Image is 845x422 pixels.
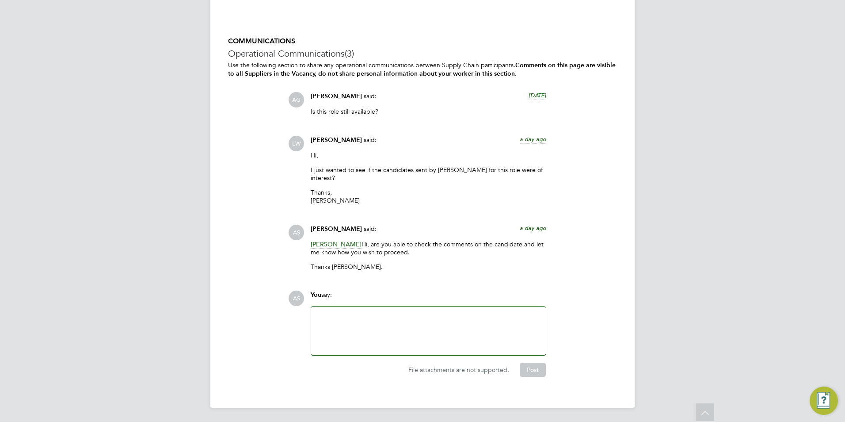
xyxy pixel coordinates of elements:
span: [PERSON_NAME] [311,225,362,233]
button: Engage Resource Center [810,387,838,415]
div: say: [311,291,546,306]
span: [PERSON_NAME] [311,240,362,249]
p: Is this role still available? [311,107,546,115]
span: said: [364,92,377,100]
b: Comments on this page are visible to all Suppliers in the Vacancy, do not share personal informat... [228,61,616,77]
p: Hi, are you able to check the comments on the candidate and let me know how you wish to proceed. [311,240,546,256]
span: LW [289,136,304,151]
span: File attachments are not supported. [408,366,509,374]
span: AG [289,92,304,107]
span: [PERSON_NAME] [311,92,362,100]
span: a day ago [520,135,546,143]
span: AS [289,291,304,306]
span: You [311,291,321,299]
p: Hi, [311,151,546,159]
span: said: [364,225,377,233]
span: said: [364,136,377,144]
span: (3) [345,48,354,59]
span: AS [289,225,304,240]
p: Use the following section to share any operational communications between Supply Chain participants. [228,61,617,78]
p: I just wanted to see if the candidates sent by [PERSON_NAME] for this role were of interest? [311,166,546,182]
p: Thanks [PERSON_NAME]. [311,263,546,271]
span: a day ago [520,224,546,232]
h5: COMMUNICATIONS [228,37,617,46]
button: Post [520,363,546,377]
h3: Operational Communications [228,48,617,59]
p: Thanks, [PERSON_NAME] [311,188,546,204]
span: [PERSON_NAME] [311,136,362,144]
span: [DATE] [529,92,546,99]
